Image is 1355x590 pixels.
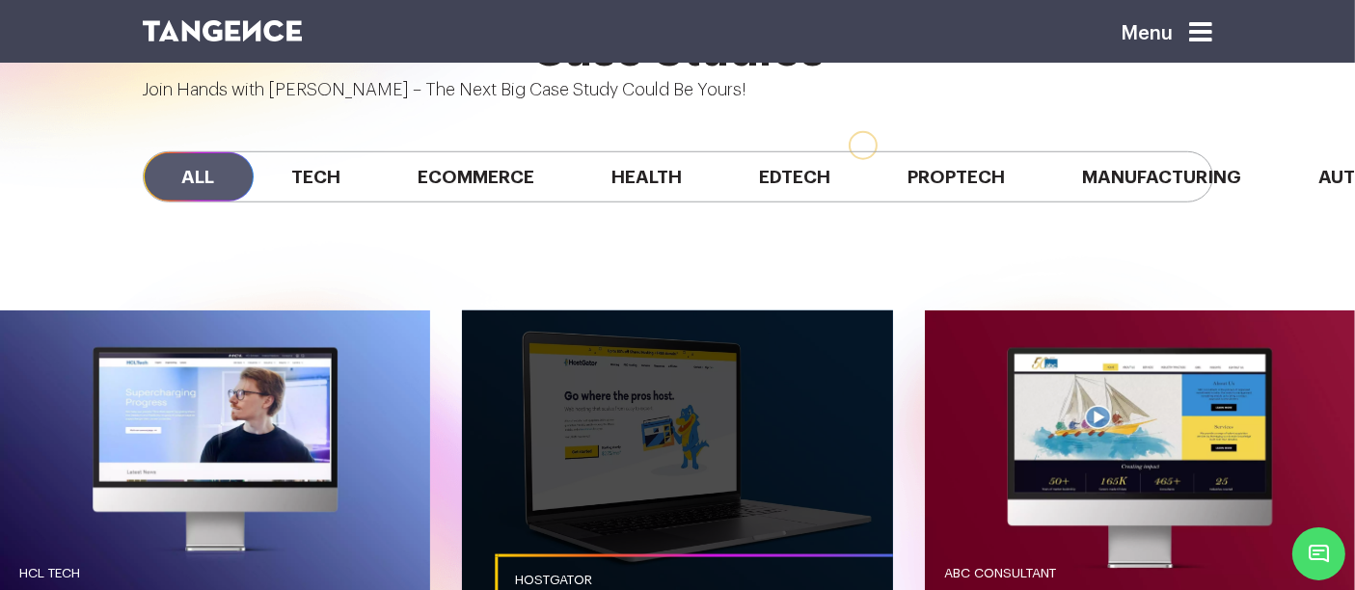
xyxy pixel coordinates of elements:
[143,77,1213,103] p: Join Hands with [PERSON_NAME] – The Next Big Case Study Could Be Yours!
[721,152,870,201] span: Edtech
[144,152,254,201] span: All
[254,152,380,201] span: Tech
[574,152,721,201] span: Health
[1292,527,1345,580] span: Chat Widget
[380,152,574,201] span: Ecommerce
[143,20,303,41] img: logo SVG
[944,567,1056,580] span: ABC Consultant
[870,152,1044,201] span: Proptech
[1044,152,1281,201] span: Manufacturing
[19,567,80,580] span: HCL Tech
[515,574,592,587] span: Hostgator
